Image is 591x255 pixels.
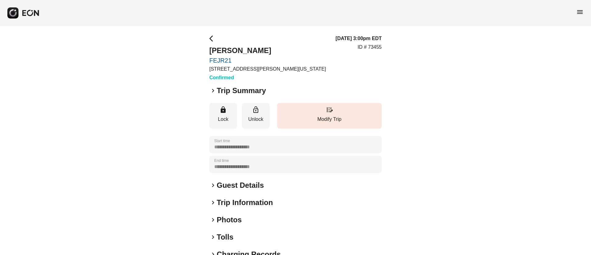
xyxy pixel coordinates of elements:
h2: Trip Summary [217,86,266,96]
p: Unlock [245,116,267,123]
span: lock_open [252,106,259,113]
h2: Guest Details [217,180,264,190]
h2: Tolls [217,232,233,242]
p: Modify Trip [280,116,379,123]
button: Lock [209,103,237,129]
h3: Confirmed [209,74,326,81]
span: keyboard_arrow_right [209,87,217,94]
span: edit_road [326,106,333,113]
span: arrow_back_ios [209,35,217,42]
p: ID # 73455 [358,43,382,51]
button: Unlock [242,103,270,129]
span: keyboard_arrow_right [209,182,217,189]
h2: [PERSON_NAME] [209,46,326,56]
h2: Photos [217,215,242,225]
button: Modify Trip [277,103,382,129]
span: keyboard_arrow_right [209,199,217,206]
p: Lock [212,116,234,123]
span: keyboard_arrow_right [209,233,217,241]
p: [STREET_ADDRESS][PERSON_NAME][US_STATE] [209,65,326,73]
span: menu [576,8,584,16]
h3: [DATE] 3:00pm EDT [336,35,382,42]
a: FEJR21 [209,57,326,64]
span: lock [219,106,227,113]
span: keyboard_arrow_right [209,216,217,224]
h2: Trip Information [217,198,273,208]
